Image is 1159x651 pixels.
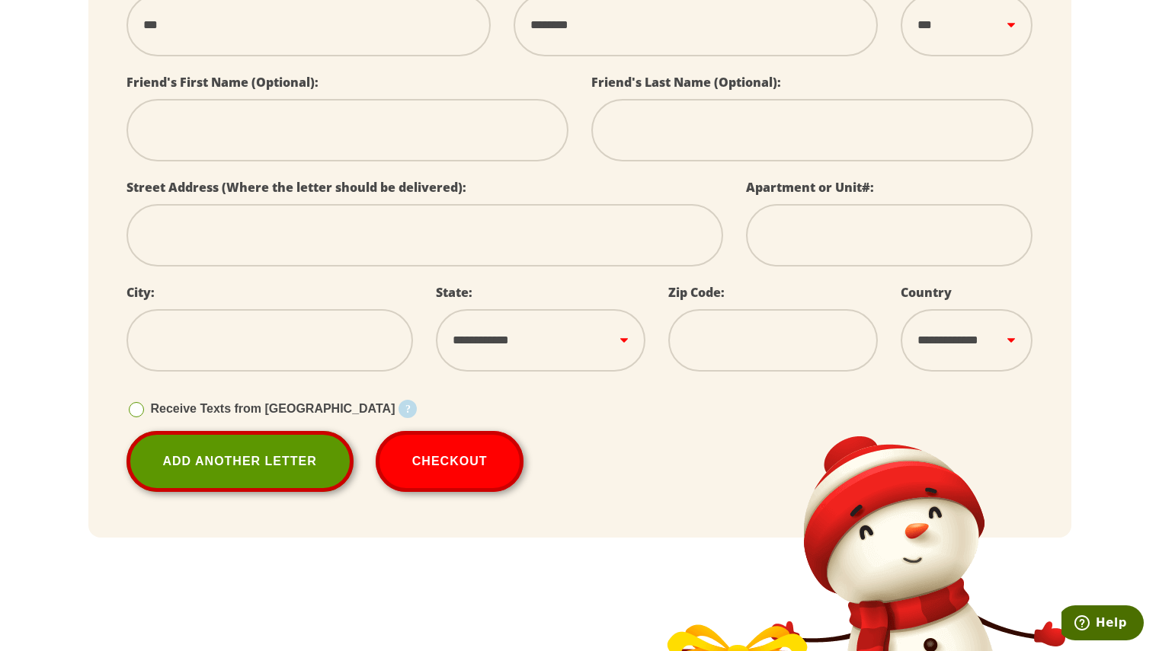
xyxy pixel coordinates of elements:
a: Add Another Letter [126,431,354,492]
label: State: [436,284,472,301]
label: Friend's Last Name (Optional): [591,74,781,91]
span: Receive Texts from [GEOGRAPHIC_DATA] [151,402,395,415]
label: Friend's First Name (Optional): [126,74,319,91]
label: Country [901,284,952,301]
iframe: Opens a widget where you can find more information [1061,605,1144,643]
label: Zip Code: [668,284,725,301]
label: Street Address (Where the letter should be delivered): [126,179,466,196]
label: City: [126,284,155,301]
label: Apartment or Unit#: [746,179,874,196]
button: Checkout [376,431,524,492]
